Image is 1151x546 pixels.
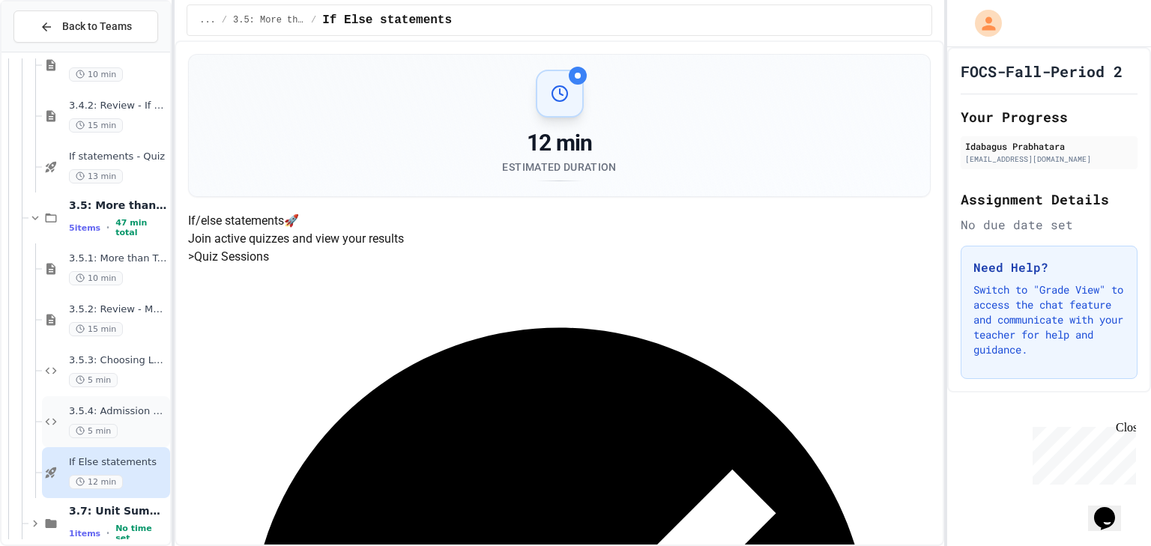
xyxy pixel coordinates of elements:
div: Estimated Duration [502,160,616,175]
button: Back to Teams [13,10,158,43]
span: 10 min [69,271,123,285]
span: 5 min [69,424,118,438]
h2: Assignment Details [961,189,1138,210]
p: Switch to "Grade View" to access the chat feature and communicate with your teacher for help and ... [973,282,1125,357]
div: Idabagus Prabhatara [965,139,1133,153]
span: 1 items [69,529,100,539]
h1: FOCS-Fall-Period 2 [961,61,1123,82]
span: If statements - Quiz [69,151,167,163]
h4: If/else statements 🚀 [188,212,931,230]
span: If Else statements [322,11,452,29]
span: 3.5.4: Admission Fee [69,405,167,418]
span: 5 min [69,373,118,387]
iframe: chat widget [1027,421,1136,485]
p: Join active quizzes and view your results [188,230,931,248]
h2: Your Progress [961,106,1138,127]
span: 15 min [69,118,123,133]
span: ... [199,14,216,26]
div: No due date set [961,216,1138,234]
span: 3.5.3: Choosing Lunch [69,354,167,367]
span: If Else statements [69,456,167,469]
span: 3.5.2: Review - More than Two Choices [69,303,167,316]
h3: Need Help? [973,258,1125,276]
span: 10 min [69,67,123,82]
h5: > Quiz Sessions [188,248,931,266]
span: 12 min [69,475,123,489]
span: / [311,14,316,26]
div: My Account [959,6,1006,40]
span: Back to Teams [62,19,132,34]
span: / [222,14,227,26]
span: • [106,527,109,539]
span: 3.5: More than Two Choices [69,198,167,212]
span: 3.7: Unit Summary [69,504,167,518]
iframe: chat widget [1088,486,1136,531]
span: 3.4.2: Review - If Statements [69,100,167,112]
span: 13 min [69,169,123,183]
span: • [106,222,109,234]
span: 47 min total [115,218,167,237]
span: No time set [115,524,167,543]
div: 12 min [502,130,616,157]
div: [EMAIL_ADDRESS][DOMAIN_NAME] [965,154,1133,165]
span: 15 min [69,322,123,336]
span: 3.5: More than Two Choices [233,14,305,26]
span: 5 items [69,223,100,233]
span: 3.5.1: More than Two Choices [69,252,167,265]
div: Chat with us now!Close [6,6,103,95]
